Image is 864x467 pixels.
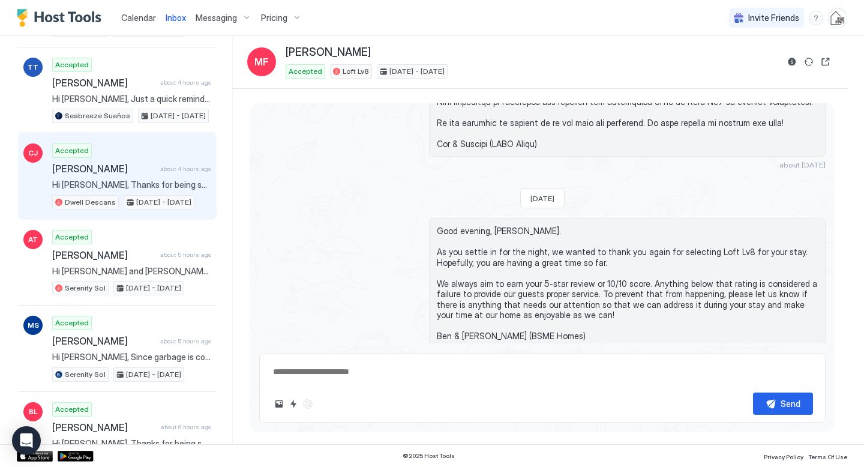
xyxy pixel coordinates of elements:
span: Hi [PERSON_NAME], Since garbage is collected for Serenity Sol every [DATE] morning, would you be ... [52,352,211,363]
span: Terms Of Use [808,453,847,460]
span: Accepted [55,59,89,70]
span: [PERSON_NAME] [52,249,155,261]
span: Serenity Sol [65,369,106,380]
span: Hi [PERSON_NAME], Thanks for being such a great guest and taking good care of our home. We gladly... [52,179,211,190]
span: Hi [PERSON_NAME], Thanks for being such a great guest and taking good care of our home. We gladly... [52,438,211,449]
span: about 5 hours ago [160,337,211,345]
span: Seabreeze Sueños [65,110,130,121]
a: Terms Of Use [808,450,847,462]
span: Accepted [55,145,89,156]
span: Privacy Policy [764,453,803,460]
span: Invite Friends [748,13,799,23]
span: [DATE] [530,194,554,203]
span: Serenity Sol [65,283,106,294]
button: Open reservation [818,55,833,69]
div: menu [809,11,823,25]
span: [PERSON_NAME] [286,46,371,59]
div: User profile [828,8,847,28]
span: Accepted [55,318,89,328]
div: Open Intercom Messenger [12,426,41,455]
span: Calendar [121,13,156,23]
span: Accepted [55,232,89,243]
span: Inbox [166,13,186,23]
span: Loft Lv8 [343,66,369,77]
span: [PERSON_NAME] [52,163,155,175]
span: MS [28,320,39,331]
span: [DATE] - [DATE] [126,283,181,294]
span: CJ [28,148,38,158]
a: Host Tools Logo [17,9,107,27]
span: MF [254,55,269,69]
span: Accepted [55,404,89,415]
span: about 5 hours ago [160,251,211,259]
span: about [DATE] [779,160,826,169]
a: Calendar [121,11,156,24]
span: © 2025 Host Tools [403,452,455,460]
a: Privacy Policy [764,450,803,462]
span: Accepted [289,66,322,77]
a: Google Play Store [58,451,94,462]
span: AT [28,234,38,245]
a: Inbox [166,11,186,24]
span: [DATE] - [DATE] [151,110,206,121]
button: Upload image [272,397,286,411]
span: [PERSON_NAME] [52,77,155,89]
span: about 4 hours ago [160,79,211,86]
span: [DATE] - [DATE] [389,66,445,77]
span: [DATE] - [DATE] [126,369,181,380]
span: BL [29,406,38,417]
span: about 6 hours ago [161,423,211,431]
span: Dwell Descans [65,197,116,208]
span: [DATE] - [DATE] [136,197,191,208]
span: Messaging [196,13,237,23]
span: [PERSON_NAME] [52,421,156,433]
div: Send [781,397,800,410]
span: about 4 hours ago [160,165,211,173]
span: Hi [PERSON_NAME], Just a quick reminder that check-out from Seabreeze Sueños is [DATE] before 11A... [52,94,211,104]
button: Quick reply [286,397,301,411]
span: TT [28,62,38,73]
span: [PERSON_NAME] [52,335,155,347]
button: Reservation information [785,55,799,69]
span: Good evening, [PERSON_NAME]. As you settle in for the night, we wanted to thank you again for sel... [437,226,818,342]
span: Hi [PERSON_NAME] and [PERSON_NAME]! My name is [PERSON_NAME]. Im from [GEOGRAPHIC_DATA], [GEOGRAP... [52,266,211,277]
a: App Store [17,451,53,462]
span: Pricing [261,13,287,23]
button: Sync reservation [802,55,816,69]
button: Send [753,393,813,415]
